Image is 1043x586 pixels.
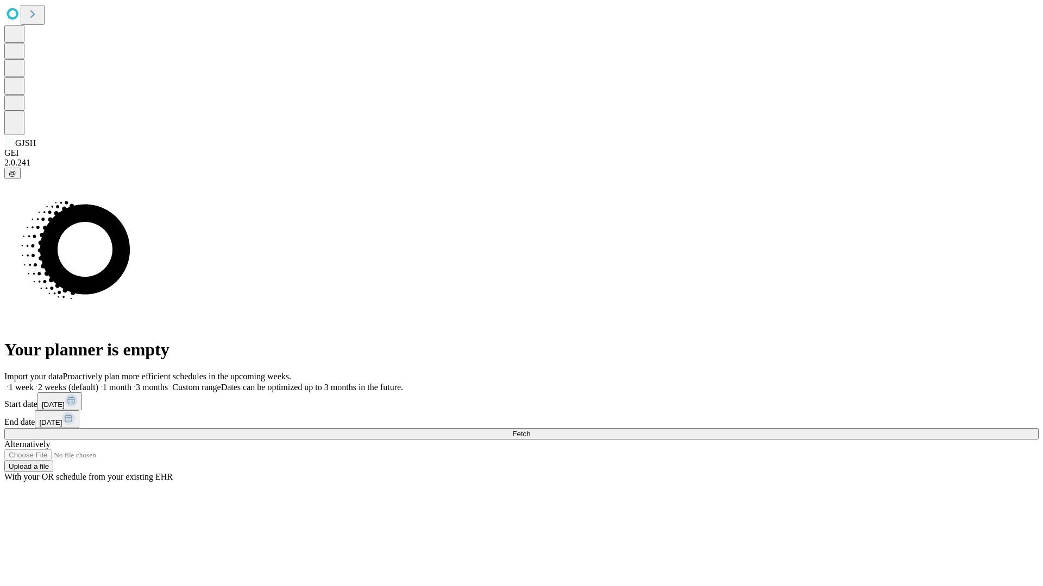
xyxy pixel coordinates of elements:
span: With your OR schedule from your existing EHR [4,472,173,481]
span: 3 months [136,383,168,392]
div: GEI [4,148,1039,158]
span: 1 month [103,383,131,392]
button: [DATE] [35,410,79,428]
span: Alternatively [4,439,50,449]
button: Upload a file [4,461,53,472]
span: Fetch [512,430,530,438]
div: Start date [4,392,1039,410]
span: Dates can be optimized up to 3 months in the future. [221,383,403,392]
span: [DATE] [39,418,62,426]
h1: Your planner is empty [4,340,1039,360]
span: [DATE] [42,400,65,409]
span: 1 week [9,383,34,392]
span: @ [9,169,16,177]
span: 2 weeks (default) [38,383,98,392]
span: Proactively plan more efficient schedules in the upcoming weeks. [63,372,291,381]
div: 2.0.241 [4,158,1039,168]
span: Custom range [172,383,221,392]
button: [DATE] [37,392,82,410]
button: Fetch [4,428,1039,439]
span: Import your data [4,372,63,381]
span: GJSH [15,138,36,148]
div: End date [4,410,1039,428]
button: @ [4,168,21,179]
